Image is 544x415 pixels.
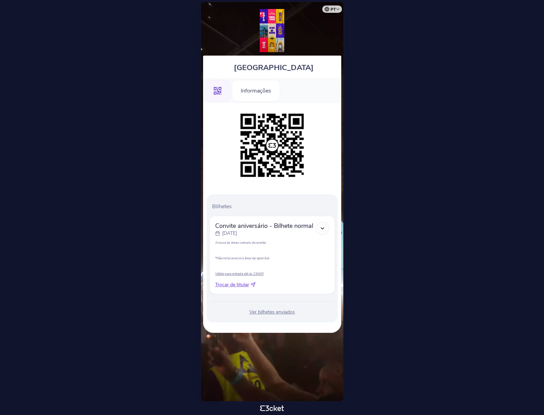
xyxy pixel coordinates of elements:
div: Informações [232,80,280,102]
p: *Não inclui acesso a área vip open bar [215,256,329,260]
img: Villa Sambo - Especial Aniversário [260,9,284,52]
span: Convite aniversário - Bilhete normal [215,222,313,230]
p: Bilhetes [212,203,335,210]
p: Acesso ás áreas comuns do evento [215,240,329,245]
img: dd4d9d0d74aa4a4787687b8149ab28e7.png [237,110,307,181]
p: [DATE] [222,230,237,237]
span: Trocar de titular [215,281,249,288]
u: Válido para entrada até ás 23h00! [215,271,264,276]
span: [GEOGRAPHIC_DATA] [234,62,314,73]
div: Ver bilhetes enviados [209,309,335,316]
a: Informações [232,86,280,94]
